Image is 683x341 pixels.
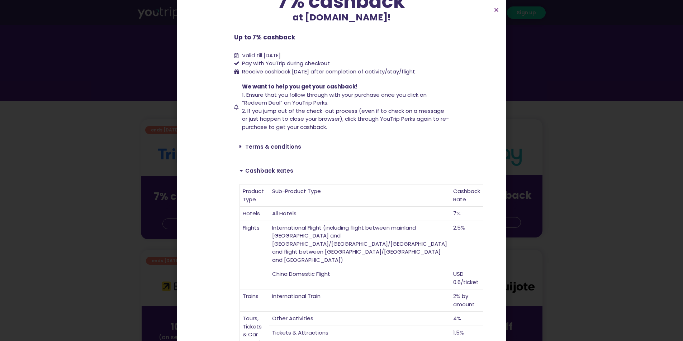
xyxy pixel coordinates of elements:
span: 2. If you jump out of the check-out process (even if to check on a message or just happen to clos... [242,107,449,131]
td: Sub-Product Type [269,184,450,207]
td: International Flight (including flight between mainland [GEOGRAPHIC_DATA] and [GEOGRAPHIC_DATA]/[... [269,221,450,268]
td: USD 0.6/ticket [450,267,483,289]
p: Tickets & Attractions [272,329,447,337]
p: at [DOMAIN_NAME]! [234,11,449,24]
span: Valid till [DATE] [242,52,281,59]
td: 4% [450,312,483,326]
td: Trains [240,289,269,312]
td: Product Type [240,184,269,207]
a: Terms & conditions [245,143,301,150]
span: Receive cashback [DATE] after completion of activity/stay/flight [242,68,415,75]
td: China Domestic Flight [269,267,450,289]
span: We want to help you get your cashback! [242,83,357,90]
td: All Hotels [269,207,450,221]
b: Up to 7% cashback [234,33,295,42]
td: Other Activities [269,312,450,326]
span: Pay with YouTrip during checkout [240,59,330,68]
td: Cashback Rate [450,184,483,207]
td: 2.5% [450,221,483,268]
a: Cashback Rates [245,167,293,174]
td: 2% by amount [450,289,483,312]
td: Flights [240,221,269,290]
td: 7% [450,207,483,221]
p: 1.5% [453,329,480,337]
td: Hotels [240,207,269,221]
div: Cashback Rates [234,162,449,179]
div: Terms & conditions [234,138,449,155]
span: 1. Ensure that you follow through with your purchase once you click on “Redeem Deal” on YouTrip P... [242,91,427,107]
a: Close [494,7,499,13]
td: International Train [269,289,450,312]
